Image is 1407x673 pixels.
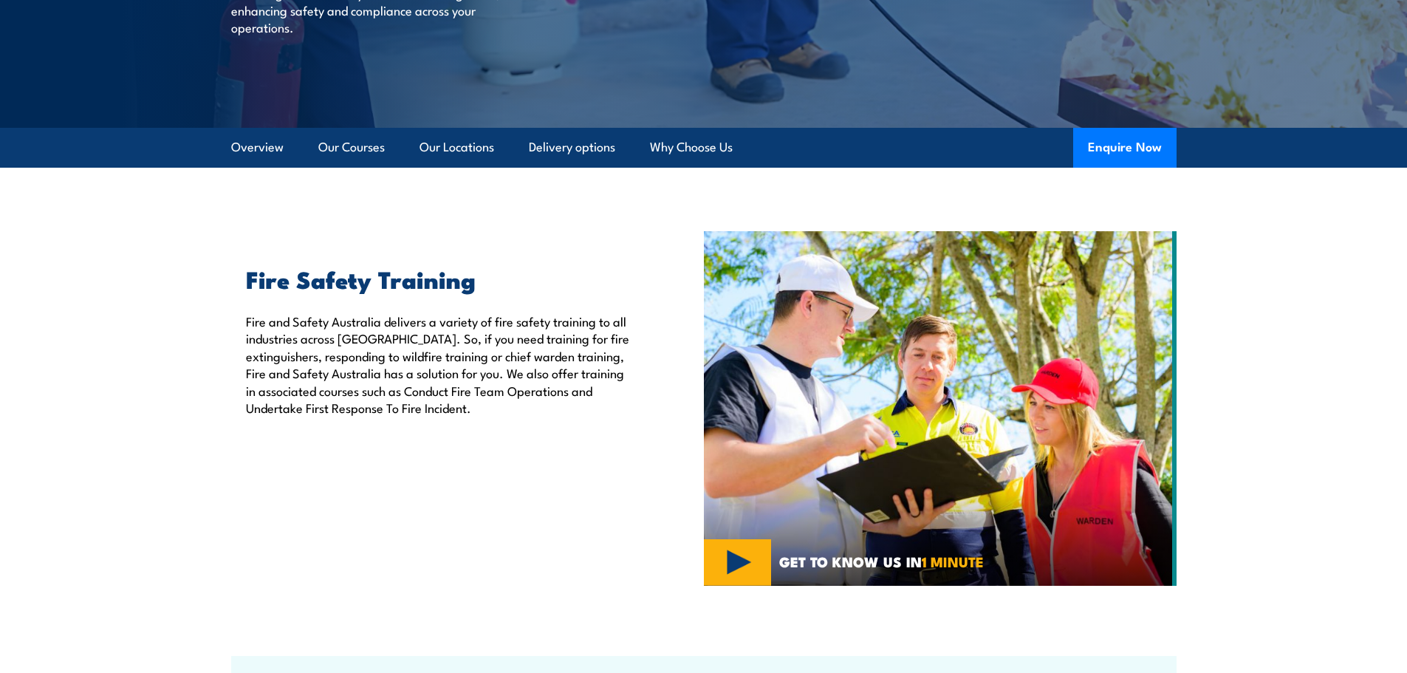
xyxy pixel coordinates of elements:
[318,128,385,167] a: Our Courses
[420,128,494,167] a: Our Locations
[704,231,1177,586] img: Fire Safety Training Courses
[1073,128,1177,168] button: Enquire Now
[650,128,733,167] a: Why Choose Us
[779,555,984,568] span: GET TO KNOW US IN
[246,268,636,289] h2: Fire Safety Training
[529,128,615,167] a: Delivery options
[231,128,284,167] a: Overview
[922,550,984,572] strong: 1 MINUTE
[246,312,636,416] p: Fire and Safety Australia delivers a variety of fire safety training to all industries across [GE...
